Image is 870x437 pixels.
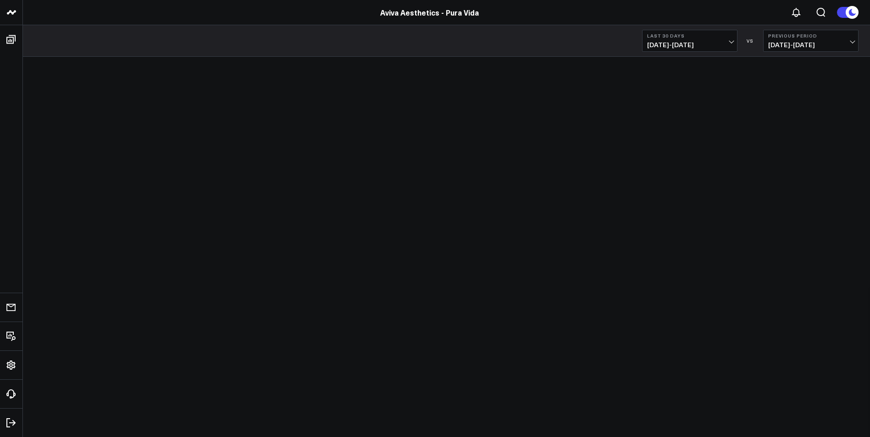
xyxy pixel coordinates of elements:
b: Last 30 Days [647,33,732,38]
span: [DATE] - [DATE] [768,41,853,49]
span: [DATE] - [DATE] [647,41,732,49]
button: Previous Period[DATE]-[DATE] [763,30,859,52]
div: VS [742,38,759,44]
a: Aviva Aesthetics - Pura Vida [380,7,479,17]
b: Previous Period [768,33,853,38]
button: Last 30 Days[DATE]-[DATE] [642,30,737,52]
